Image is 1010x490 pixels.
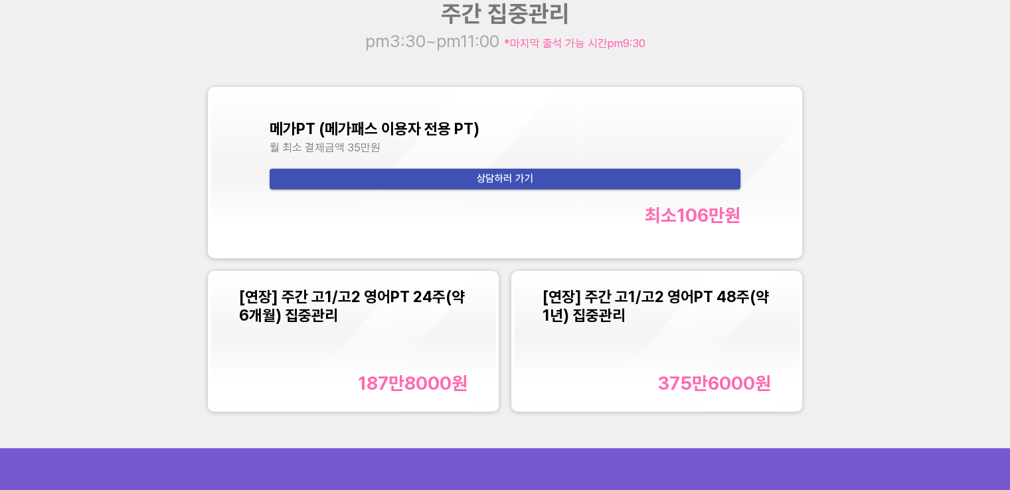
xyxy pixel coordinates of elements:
span: 상담하러 가기 [280,170,730,188]
span: [연장] 주간 고1/고2 영어PT 24주(약 6개월) 집중관리 [239,287,465,325]
span: pm3:30~pm11:00 [365,31,503,51]
div: 187만8000 원 [358,372,467,394]
div: 월 최소 결제금액 35만원 [270,141,740,154]
button: 상담하러 가기 [270,169,740,189]
span: *마지막 출석 가능 시간 pm9:30 [503,37,645,50]
div: 375만6000 원 [658,372,771,394]
span: [연장] 주간 고1/고2 영어PT 48주(약 1년) 집중관리 [543,287,769,325]
span: 메가PT (메가패스 이용자 전용 PT) [270,120,479,138]
div: 최소 106만 원 [645,204,740,226]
